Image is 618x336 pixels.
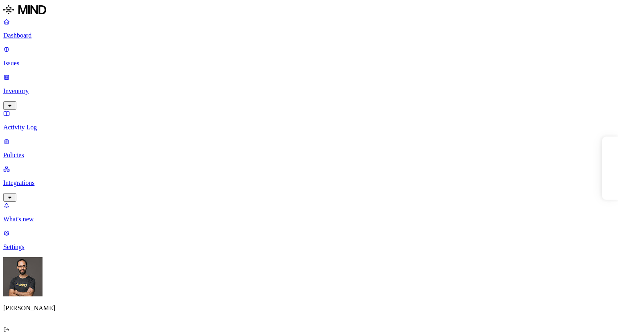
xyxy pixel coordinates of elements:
img: MIND [3,3,46,16]
a: Policies [3,138,615,159]
p: What's new [3,216,615,223]
img: Ohad Abarbanel [3,257,43,296]
a: What's new [3,202,615,223]
a: Issues [3,46,615,67]
p: Integrations [3,179,615,187]
a: Integrations [3,165,615,200]
p: Policies [3,151,615,159]
a: Activity Log [3,110,615,131]
a: MIND [3,3,615,18]
a: Inventory [3,73,615,109]
a: Dashboard [3,18,615,39]
p: Inventory [3,87,615,95]
p: Issues [3,60,615,67]
p: Activity Log [3,124,615,131]
a: Settings [3,229,615,251]
p: Dashboard [3,32,615,39]
p: Settings [3,243,615,251]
